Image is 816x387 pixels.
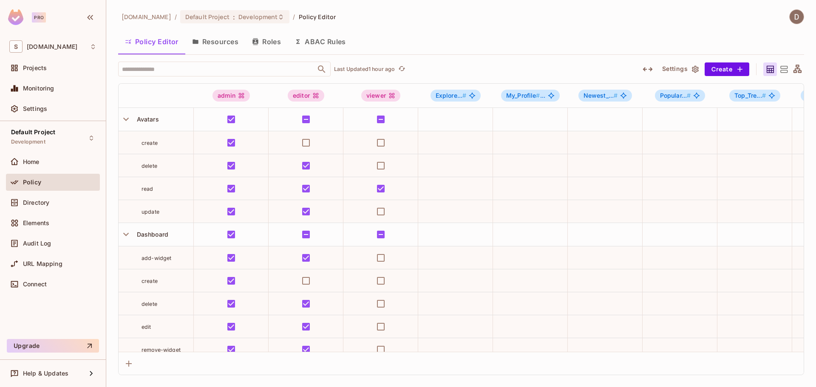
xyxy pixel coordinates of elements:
span: remove-widget [142,347,181,353]
li: / [175,13,177,21]
span: create [142,278,158,284]
span: Popular... [660,92,691,99]
span: # [687,92,691,99]
li: / [293,13,295,21]
span: refresh [398,65,405,73]
span: # [462,92,466,99]
span: URL Mapping [23,260,62,267]
button: Open [316,63,328,75]
span: ... [506,92,545,99]
span: Audit Log [23,240,51,247]
span: Policy [23,179,41,186]
span: # [762,92,766,99]
button: Settings [659,62,701,76]
button: Upgrade [7,339,99,353]
span: Home [23,158,40,165]
button: Resources [185,31,245,52]
span: the active workspace [122,13,171,21]
span: My_Profile [506,92,540,99]
span: Newest_Avatars#admin [578,90,632,102]
span: Default Project [11,129,55,136]
span: Top_Tre... [734,92,766,99]
span: Popular_Avatars#admin [655,90,705,102]
span: add-widget [142,255,172,261]
span: delete [142,301,157,307]
span: Policy Editor [299,13,336,21]
span: Workspace: savameta.com [27,43,77,50]
span: Dashboard [133,231,168,238]
button: Create [705,62,749,76]
div: Pro [32,12,46,23]
span: Top_Trending#admin [729,90,780,102]
button: refresh [397,64,407,74]
span: Elements [23,220,49,226]
span: S [9,40,23,53]
span: Projects [23,65,47,71]
span: Avatars [133,116,159,123]
span: update [142,209,159,215]
span: read [142,186,153,192]
span: Development [238,13,278,21]
p: Last Updated 1 hour ago [334,66,395,73]
span: Settings [23,105,47,112]
span: Default Project [185,13,229,21]
span: Click to refresh data [395,64,407,74]
button: Policy Editor [118,31,185,52]
span: Explore... [436,92,467,99]
span: edit [142,324,151,330]
button: Roles [245,31,288,52]
span: Directory [23,199,49,206]
img: Dat Nghiem Quoc [790,10,804,24]
span: # [536,92,540,99]
span: Newest_... [584,92,618,99]
span: delete [142,163,157,169]
span: create [142,140,158,146]
div: editor [288,90,324,102]
div: admin [212,90,250,102]
img: SReyMgAAAABJRU5ErkJggg== [8,9,23,25]
span: Connect [23,281,47,288]
span: Help & Updates [23,370,68,377]
span: : [232,14,235,20]
span: Monitoring [23,85,54,92]
span: # [614,92,618,99]
span: Explore_Avatar#admin [431,90,481,102]
div: viewer [361,90,400,102]
span: My_Profile#admin [501,90,560,102]
span: Development [11,138,45,145]
button: ABAC Rules [288,31,353,52]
